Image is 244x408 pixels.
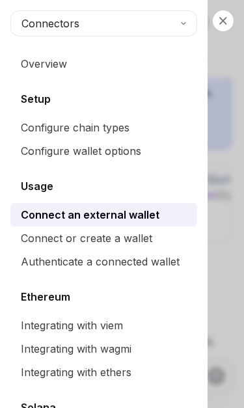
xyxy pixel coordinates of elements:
a: Integrating with wagmi [10,337,197,360]
div: Integrating with viem [21,318,123,333]
div: Connect an external wallet [21,207,159,223]
a: Configure wallet options [10,139,197,163]
a: Authenticate a connected wallet [10,250,197,273]
a: Integrating with viem [10,314,197,337]
div: Configure chain types [21,120,129,135]
div: Integrating with ethers [21,364,131,380]
div: Authenticate a connected wallet [21,254,180,269]
a: Integrating with ethers [10,360,197,384]
button: Connectors [10,10,197,36]
span: Connectors [21,16,79,31]
h5: Setup [21,91,51,107]
a: Configure chain types [10,116,197,139]
h5: Usage [21,178,53,194]
div: Configure wallet options [21,143,141,159]
a: Overview [10,52,197,75]
a: Connect an external wallet [10,203,197,226]
h5: Ethereum [21,289,70,305]
div: Overview [21,56,67,72]
a: Connect or create a wallet [10,226,197,250]
div: Connect or create a wallet [21,230,152,246]
div: Integrating with wagmi [21,341,131,357]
